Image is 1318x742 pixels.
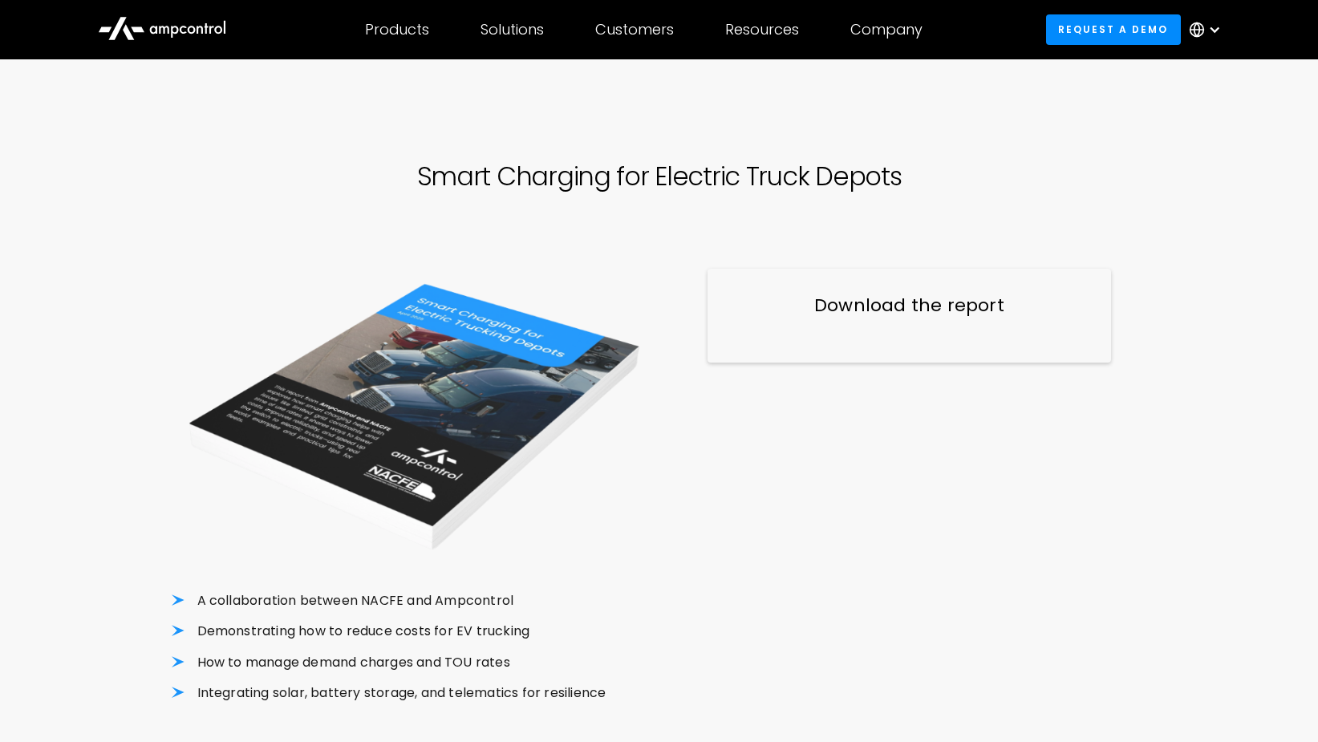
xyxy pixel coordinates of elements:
[172,269,647,553] img: NACFE and Ampcontrol Report Smart Charging for Electric Truck Depots
[172,703,647,720] p: ‍
[595,21,674,39] div: Customers
[172,654,647,671] li: How to manage demand charges and TOU rates
[740,294,1079,318] h3: Download the report
[172,592,647,610] li: A collaboration between NACFE and Ampcontrol
[365,21,429,39] div: Products
[417,162,902,192] h1: Smart Charging for Electric Truck Depots
[481,21,544,39] div: Solutions
[850,21,923,39] div: Company
[725,21,799,39] div: Resources
[1046,14,1181,44] a: Request a demo
[172,684,647,702] li: Integrating solar, battery storage, and telematics for resilience
[172,622,647,640] li: Demonstrating how to reduce costs for EV trucking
